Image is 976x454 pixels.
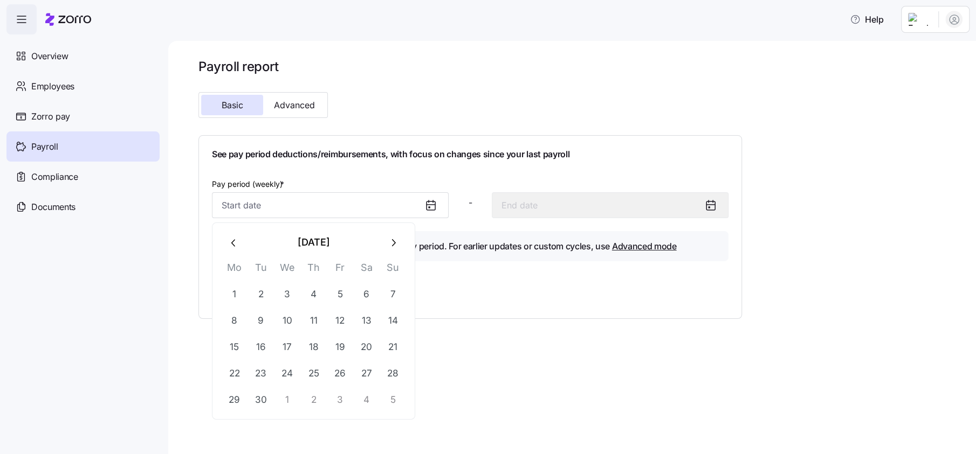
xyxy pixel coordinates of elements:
button: 27 September 2025 [353,360,379,386]
button: 9 September 2025 [248,308,273,333]
input: End date [492,192,728,218]
button: 12 September 2025 [327,308,353,333]
th: Fr [327,260,353,281]
button: 14 September 2025 [380,308,405,333]
button: 30 September 2025 [248,387,273,413]
th: We [274,260,300,281]
button: 3 October 2025 [327,387,353,413]
button: 1 September 2025 [221,281,247,307]
a: Compliance [6,162,160,192]
button: 5 October 2025 [380,387,405,413]
th: Mo [221,260,248,281]
a: Documents [6,192,160,222]
span: Employees [31,80,74,93]
button: 15 September 2025 [221,334,247,360]
a: Payroll [6,131,160,162]
button: 20 September 2025 [353,334,379,360]
th: Th [300,260,327,281]
h1: Payroll report [198,58,742,75]
button: 17 September 2025 [274,334,300,360]
button: [DATE] [247,229,380,255]
h4: Results will include changes since the last pay period. For earlier updates or custom cycles, use [236,240,677,253]
span: Payroll [31,140,58,153]
button: 1 October 2025 [274,387,300,413]
button: 2 September 2025 [248,281,273,307]
a: Zorro pay [6,101,160,131]
span: Documents [31,200,75,214]
button: 10 September 2025 [274,308,300,333]
button: 7 September 2025 [380,281,405,307]
button: 18 September 2025 [300,334,326,360]
img: Employer logo [908,13,930,26]
th: Sa [353,260,380,281]
span: Basic [222,101,243,109]
th: Tu [248,260,274,281]
label: Pay period (weekly) [212,178,286,190]
button: 25 September 2025 [300,360,326,386]
button: 8 September 2025 [221,308,247,333]
button: 4 October 2025 [353,387,379,413]
button: 16 September 2025 [248,334,273,360]
button: 19 September 2025 [327,334,353,360]
span: Zorro pay [31,110,70,123]
button: 28 September 2025 [380,360,405,386]
button: 6 September 2025 [353,281,379,307]
button: 21 September 2025 [380,334,405,360]
button: 11 September 2025 [300,308,326,333]
button: 26 September 2025 [327,360,353,386]
a: Overview [6,41,160,71]
button: 24 September 2025 [274,360,300,386]
span: Help [850,13,884,26]
input: Start date [212,192,449,218]
button: 3 September 2025 [274,281,300,307]
button: 4 September 2025 [300,281,326,307]
a: Advanced mode [612,241,677,252]
button: 23 September 2025 [248,360,273,386]
h1: See pay period deductions/reimbursements, with focus on changes since your last payroll [212,149,728,160]
button: Help [841,9,892,30]
a: Employees [6,71,160,101]
button: 5 September 2025 [327,281,353,307]
th: Su [380,260,406,281]
span: Advanced [274,101,315,109]
button: 2 October 2025 [300,387,326,413]
span: Compliance [31,170,78,184]
button: 22 September 2025 [221,360,247,386]
span: - [469,196,472,209]
span: Overview [31,50,68,63]
button: 29 September 2025 [221,387,247,413]
button: 13 September 2025 [353,308,379,333]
